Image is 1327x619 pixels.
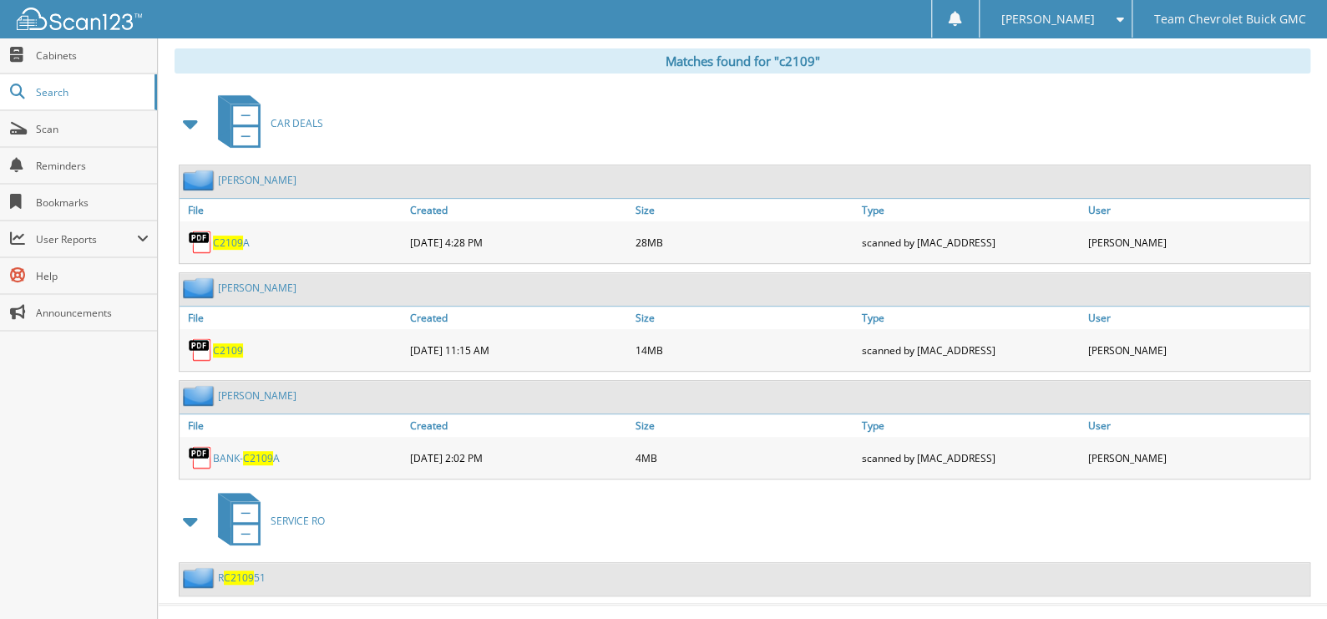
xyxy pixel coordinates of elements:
[858,441,1084,474] div: scanned by [MAC_ADDRESS]
[208,90,323,156] a: CAR DEALS
[218,281,296,295] a: [PERSON_NAME]
[406,333,632,367] div: [DATE] 11:15 AM
[858,333,1084,367] div: scanned by [MAC_ADDRESS]
[36,306,149,320] span: Announcements
[175,48,1310,74] div: Matches found for "c2109"
[243,451,273,465] span: C2109
[858,199,1084,221] a: Type
[188,230,213,255] img: PDF.png
[188,445,213,470] img: PDF.png
[208,488,325,554] a: SERVICE RO
[1083,441,1309,474] div: [PERSON_NAME]
[631,307,858,329] a: Size
[218,571,266,585] a: RC210951
[858,307,1084,329] a: Type
[36,122,149,136] span: Scan
[188,337,213,363] img: PDF.png
[1000,14,1094,24] span: [PERSON_NAME]
[180,307,406,329] a: File
[1154,14,1305,24] span: Team Chevrolet Buick GMC
[183,385,218,406] img: folder2.png
[36,48,149,63] span: Cabinets
[858,226,1084,259] div: scanned by [MAC_ADDRESS]
[36,85,146,99] span: Search
[271,514,325,528] span: SERVICE RO
[631,414,858,437] a: Size
[213,451,280,465] a: BANK-C2109A
[1243,539,1327,619] iframe: Chat Widget
[406,441,632,474] div: [DATE] 2:02 PM
[271,116,323,130] span: CAR DEALS
[218,388,296,403] a: [PERSON_NAME]
[631,441,858,474] div: 4MB
[631,226,858,259] div: 28MB
[36,159,149,173] span: Reminders
[183,567,218,588] img: folder2.png
[406,199,632,221] a: Created
[858,414,1084,437] a: Type
[631,333,858,367] div: 14MB
[1083,199,1309,221] a: User
[36,232,137,246] span: User Reports
[36,269,149,283] span: Help
[406,414,632,437] a: Created
[183,170,218,190] img: folder2.png
[180,414,406,437] a: File
[1083,333,1309,367] div: [PERSON_NAME]
[36,195,149,210] span: Bookmarks
[218,173,296,187] a: [PERSON_NAME]
[213,343,243,358] a: C2109
[224,571,254,585] span: C2109
[1083,414,1309,437] a: User
[183,277,218,298] img: folder2.png
[631,199,858,221] a: Size
[213,236,243,250] span: C2109
[1083,307,1309,329] a: User
[406,226,632,259] div: [DATE] 4:28 PM
[406,307,632,329] a: Created
[17,8,142,30] img: scan123-logo-white.svg
[213,236,250,250] a: C2109A
[1083,226,1309,259] div: [PERSON_NAME]
[180,199,406,221] a: File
